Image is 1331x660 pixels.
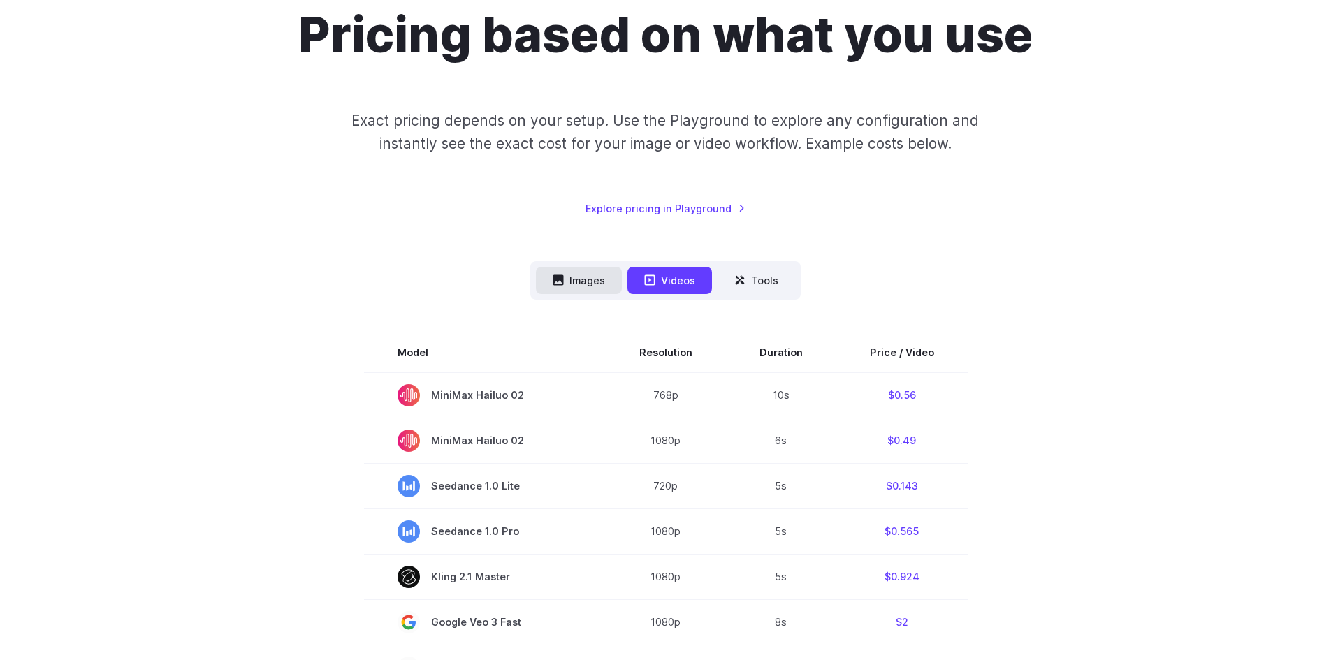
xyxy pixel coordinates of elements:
[726,508,836,554] td: 5s
[836,463,968,508] td: $0.143
[836,418,968,463] td: $0.49
[726,554,836,599] td: 5s
[398,384,572,406] span: MiniMax Hailuo 02
[627,267,712,294] button: Videos
[606,599,726,645] td: 1080p
[726,463,836,508] td: 5s
[836,372,968,418] td: $0.56
[606,508,726,554] td: 1080p
[726,599,836,645] td: 8s
[836,333,968,372] th: Price / Video
[606,372,726,418] td: 768p
[398,430,572,452] span: MiniMax Hailuo 02
[298,6,1033,64] h1: Pricing based on what you use
[726,333,836,372] th: Duration
[606,418,726,463] td: 1080p
[398,475,572,497] span: Seedance 1.0 Lite
[606,463,726,508] td: 720p
[836,599,968,645] td: $2
[325,109,1005,156] p: Exact pricing depends on your setup. Use the Playground to explore any configuration and instantl...
[536,267,622,294] button: Images
[586,200,745,217] a: Explore pricing in Playground
[726,372,836,418] td: 10s
[398,520,572,543] span: Seedance 1.0 Pro
[836,554,968,599] td: $0.924
[606,333,726,372] th: Resolution
[718,267,795,294] button: Tools
[398,566,572,588] span: Kling 2.1 Master
[398,611,572,633] span: Google Veo 3 Fast
[364,333,606,372] th: Model
[726,418,836,463] td: 6s
[836,508,968,554] td: $0.565
[606,554,726,599] td: 1080p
